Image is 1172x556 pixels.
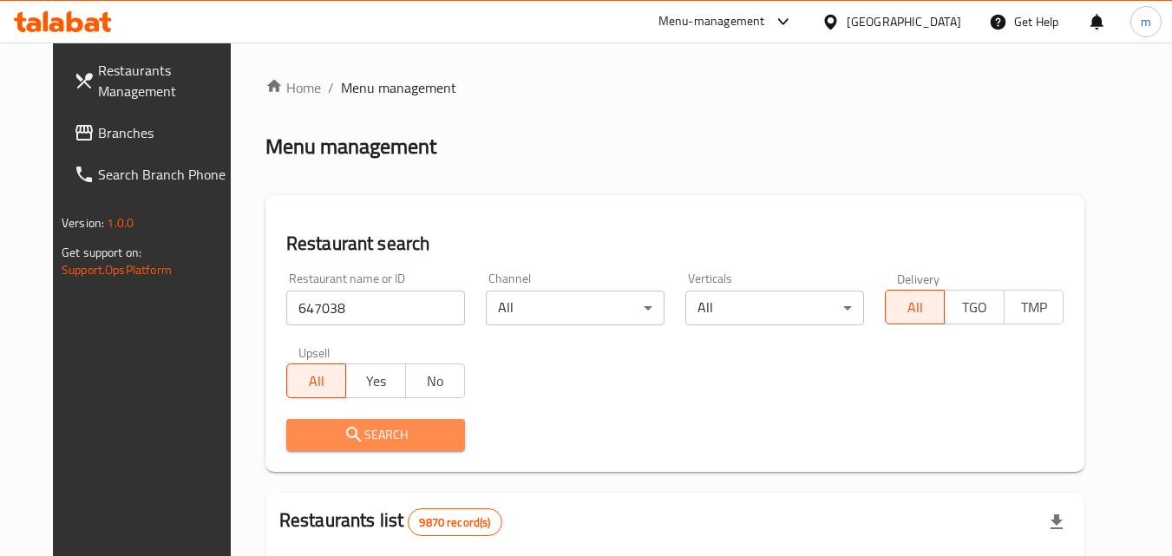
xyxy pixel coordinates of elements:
span: TGO [952,295,997,320]
li: / [328,77,334,98]
button: Yes [345,363,405,398]
span: Yes [353,369,398,394]
nav: breadcrumb [265,77,1084,98]
span: m [1141,12,1151,31]
button: All [885,290,945,324]
a: Home [265,77,321,98]
button: No [405,363,465,398]
div: All [486,291,665,325]
span: All [294,369,339,394]
label: Delivery [897,272,940,285]
div: [GEOGRAPHIC_DATA] [847,12,961,31]
span: Menu management [341,77,456,98]
input: Search for restaurant name or ID.. [286,291,465,325]
span: Branches [98,122,235,143]
span: Search Branch Phone [98,164,235,185]
button: TGO [944,290,1004,324]
label: Upsell [298,346,331,358]
h2: Restaurant search [286,231,1064,257]
button: TMP [1004,290,1064,324]
div: All [685,291,864,325]
div: Total records count [408,508,501,536]
div: Menu-management [658,11,765,32]
button: Search [286,419,465,451]
span: Version: [62,212,104,234]
a: Branches [60,112,249,154]
a: Support.OpsPlatform [62,258,172,281]
span: Restaurants Management [98,60,235,101]
div: Export file [1036,501,1077,543]
button: All [286,363,346,398]
span: Search [300,424,451,446]
span: 1.0.0 [107,212,134,234]
span: Get support on: [62,241,141,264]
a: Restaurants Management [60,49,249,112]
span: All [893,295,938,320]
span: No [413,369,458,394]
h2: Menu management [265,133,436,160]
h2: Restaurants list [279,507,502,536]
span: 9870 record(s) [409,514,501,531]
a: Search Branch Phone [60,154,249,195]
span: TMP [1012,295,1057,320]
